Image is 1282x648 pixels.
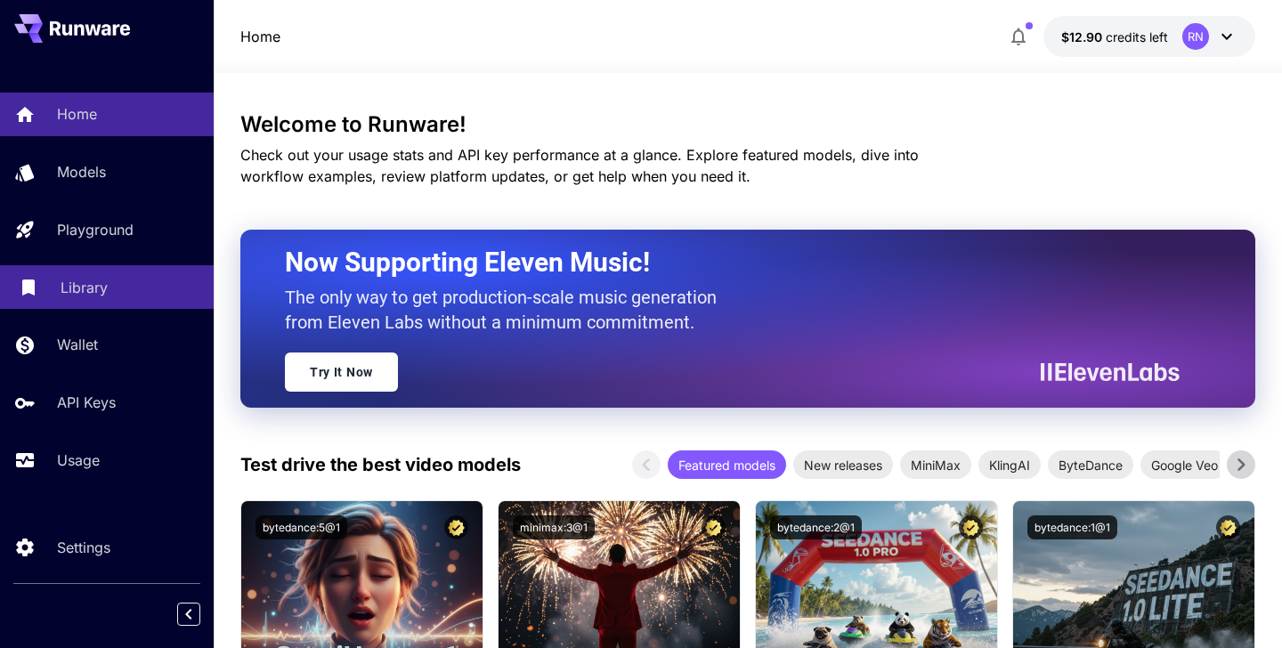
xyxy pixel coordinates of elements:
[57,392,116,413] p: API Keys
[57,334,98,355] p: Wallet
[444,515,468,539] button: Certified Model – Vetted for best performance and includes a commercial license.
[959,515,983,539] button: Certified Model – Vetted for best performance and includes a commercial license.
[177,603,200,626] button: Collapse sidebar
[57,219,134,240] p: Playground
[793,456,893,474] span: New releases
[285,285,730,335] p: The only way to get production-scale music generation from Eleven Labs without a minimum commitment.
[1140,456,1229,474] span: Google Veo
[57,450,100,471] p: Usage
[770,515,862,539] button: bytedance:2@1
[900,450,971,479] div: MiniMax
[1061,29,1106,45] span: $12.90
[240,112,1255,137] h3: Welcome to Runware!
[1061,28,1168,46] div: $12.90143
[1027,515,1117,539] button: bytedance:1@1
[285,246,1166,279] h2: Now Supporting Eleven Music!
[240,26,280,47] a: Home
[668,450,786,479] div: Featured models
[240,146,919,185] span: Check out your usage stats and API key performance at a glance. Explore featured models, dive int...
[1043,16,1255,57] button: $12.90143RN
[1140,450,1229,479] div: Google Veo
[57,537,110,558] p: Settings
[1048,456,1133,474] span: ByteDance
[978,450,1041,479] div: KlingAI
[978,456,1041,474] span: KlingAI
[191,598,214,630] div: Collapse sidebar
[285,352,398,392] a: Try It Now
[240,451,521,478] p: Test drive the best video models
[900,456,971,474] span: MiniMax
[1106,29,1168,45] span: credits left
[793,450,893,479] div: New releases
[702,515,726,539] button: Certified Model – Vetted for best performance and includes a commercial license.
[61,277,108,298] p: Library
[256,515,347,539] button: bytedance:5@1
[668,456,786,474] span: Featured models
[57,103,97,125] p: Home
[57,161,106,182] p: Models
[240,26,280,47] nav: breadcrumb
[1216,515,1240,539] button: Certified Model – Vetted for best performance and includes a commercial license.
[1182,23,1209,50] div: RN
[513,515,595,539] button: minimax:3@1
[1048,450,1133,479] div: ByteDance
